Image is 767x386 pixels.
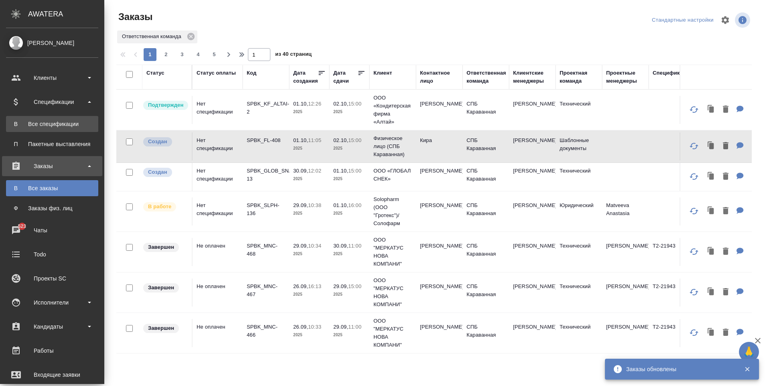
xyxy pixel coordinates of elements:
p: 30.09, [333,243,348,249]
div: Заказы обновлены [626,365,732,373]
td: [PERSON_NAME] [602,238,649,266]
div: Клиентские менеджеры [513,69,552,85]
p: SPBK_FL-408 [247,136,285,144]
div: Кандидаты [6,321,98,333]
p: 2025 [333,209,365,217]
div: Контактное лицо [420,69,459,85]
p: 11:00 [348,324,361,330]
p: SPBK_MNC-466 [247,323,285,339]
p: ООО "МЕРКАТУС НОВА КОМПАНИ" [373,236,412,268]
td: [PERSON_NAME] [416,319,463,347]
div: Ответственная команда [117,30,197,43]
div: Пакетные выставления [10,140,94,148]
td: Технический [556,96,602,124]
td: [PERSON_NAME] [509,238,556,266]
span: 3 [176,51,189,59]
button: Обновить [684,323,704,342]
td: Не оплачен [193,319,243,347]
p: 2025 [293,175,325,183]
button: Клонировать [704,325,719,341]
p: 12:26 [308,101,321,107]
p: Завершен [148,324,174,332]
div: Клиент [373,69,392,77]
td: [PERSON_NAME] [509,132,556,160]
span: Посмотреть информацию [735,12,752,28]
button: Удалить [719,203,733,219]
button: Клонировать [704,102,719,118]
td: СПБ Караванная [463,238,509,266]
button: Удалить [719,325,733,341]
div: Ответственная команда [467,69,506,85]
p: ООО "МЕРКАТУС НОВА КОМПАНИ" [373,317,412,349]
button: 🙏 [739,342,759,362]
span: 🙏 [742,343,756,360]
p: Подтвержден [148,101,183,109]
p: Завершен [148,243,174,251]
button: Обновить [684,201,704,221]
div: Статус оплаты [197,69,236,77]
td: [PERSON_NAME] [509,163,556,191]
td: Технический [556,238,602,266]
p: 29.09, [293,243,308,249]
button: Клонировать [704,203,719,219]
p: Завершен [148,284,174,292]
p: 10:33 [308,324,321,330]
p: 2025 [333,331,365,339]
td: [PERSON_NAME] [509,278,556,307]
p: ООО «Кондитерская фирма «Алтай» [373,94,412,126]
p: Solopharm (ООО "Гротекс")/Солофарм [373,195,412,228]
div: Выставляет КМ после уточнения всех необходимых деталей и получения согласия клиента на запуск. С ... [142,100,188,111]
td: Технический [556,319,602,347]
button: 5 [208,48,221,61]
td: [PERSON_NAME] [416,163,463,191]
button: Удалить [719,284,733,301]
button: Удалить [719,138,733,154]
p: 01.10, [293,101,308,107]
td: Кира [416,132,463,160]
p: 2025 [333,108,365,116]
button: Обновить [684,242,704,261]
p: 26.09, [293,283,308,289]
button: Удалить [719,102,733,118]
a: Входящие заявки [2,365,102,385]
a: Работы [2,341,102,361]
p: 2025 [293,331,325,339]
p: 2025 [333,175,365,183]
p: 2025 [333,291,365,299]
td: [PERSON_NAME] [416,197,463,226]
td: Шаблонные документы [556,132,602,160]
td: Нет спецификации [193,163,243,191]
div: Проекты SC [6,272,98,284]
button: Клонировать [704,169,719,185]
button: 3 [176,48,189,61]
p: 02.10, [333,137,348,143]
a: 523Чаты [2,220,102,240]
div: Все заказы [10,184,94,192]
td: [PERSON_NAME] [509,96,556,124]
p: 2025 [293,144,325,152]
p: Ответственная команда [122,33,184,41]
span: 5 [208,51,221,59]
p: 15:00 [348,283,361,289]
p: 15:00 [348,137,361,143]
span: Настроить таблицу [716,10,735,30]
button: Обновить [684,167,704,186]
td: СПБ Караванная [463,319,509,347]
div: Клиенты [6,72,98,84]
td: СПБ Караванная [463,197,509,226]
div: Проектная команда [560,69,598,85]
td: [PERSON_NAME] [416,238,463,266]
p: SPBK_MNC-467 [247,282,285,299]
button: Удалить [719,244,733,260]
div: Выставляет КМ при направлении счета или после выполнения всех работ/сдачи заказа клиенту. Окончат... [142,323,188,334]
button: 4 [192,48,205,61]
button: Обновить [684,136,704,156]
p: 16:13 [308,283,321,289]
div: Заказы физ. лиц [10,204,94,212]
div: AWATERA [28,6,104,22]
p: 01.10, [333,202,348,208]
p: 2025 [293,108,325,116]
td: Не оплачен [193,238,243,266]
p: 10:34 [308,243,321,249]
p: 15:00 [348,101,361,107]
